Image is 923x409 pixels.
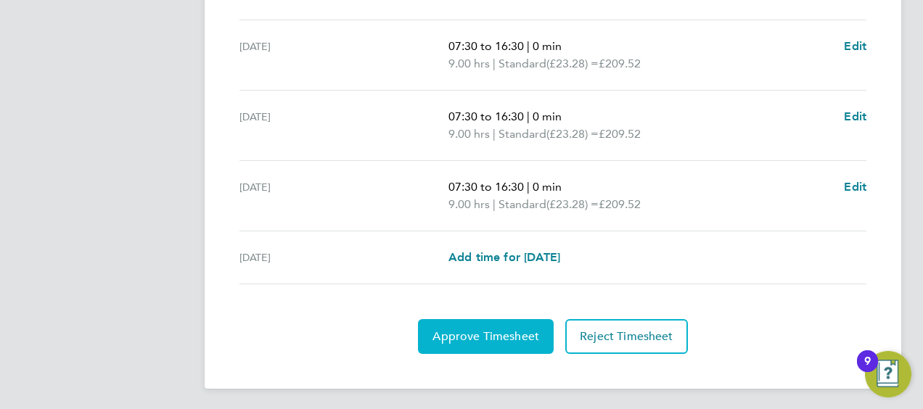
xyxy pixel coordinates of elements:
[527,110,530,123] span: |
[448,180,524,194] span: 07:30 to 16:30
[599,57,641,70] span: £209.52
[493,197,496,211] span: |
[533,39,562,53] span: 0 min
[239,108,448,143] div: [DATE]
[844,39,866,53] span: Edit
[565,319,688,354] button: Reject Timesheet
[527,39,530,53] span: |
[580,329,673,344] span: Reject Timesheet
[844,178,866,196] a: Edit
[432,329,539,344] span: Approve Timesheet
[546,57,599,70] span: (£23.28) =
[448,250,560,264] span: Add time for [DATE]
[533,110,562,123] span: 0 min
[239,38,448,73] div: [DATE]
[844,108,866,125] a: Edit
[448,127,490,141] span: 9.00 hrs
[239,249,448,266] div: [DATE]
[844,180,866,194] span: Edit
[448,57,490,70] span: 9.00 hrs
[493,127,496,141] span: |
[499,125,546,143] span: Standard
[448,39,524,53] span: 07:30 to 16:30
[864,361,871,380] div: 9
[844,110,866,123] span: Edit
[533,180,562,194] span: 0 min
[448,249,560,266] a: Add time for [DATE]
[493,57,496,70] span: |
[599,127,641,141] span: £209.52
[844,38,866,55] a: Edit
[499,196,546,213] span: Standard
[448,197,490,211] span: 9.00 hrs
[599,197,641,211] span: £209.52
[418,319,554,354] button: Approve Timesheet
[546,197,599,211] span: (£23.28) =
[546,127,599,141] span: (£23.28) =
[865,351,911,397] button: Open Resource Center, 9 new notifications
[499,55,546,73] span: Standard
[239,178,448,213] div: [DATE]
[527,180,530,194] span: |
[448,110,524,123] span: 07:30 to 16:30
